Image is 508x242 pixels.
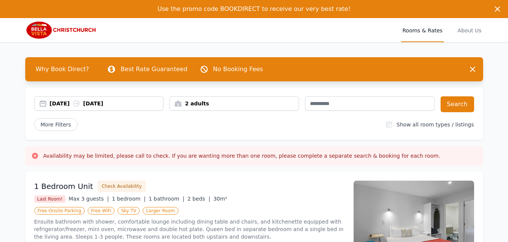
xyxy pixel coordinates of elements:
span: 1 bathroom | [149,196,185,202]
a: About Us [456,18,483,42]
label: Show all room types / listings [397,122,474,128]
span: Free WiFi [88,207,115,215]
a: Rooms & Rates [401,18,444,42]
span: Why Book Direct? [30,62,95,77]
h3: Availability may be limited, please call to check. If you are wanting more than one room, please ... [43,152,441,160]
span: More Filters [34,118,78,131]
button: Check Availability [98,181,146,192]
p: No Booking Fees [213,65,263,74]
span: Use the promo code BOOKDIRECT to receive our very best rate! [157,5,351,12]
h3: 1 Bedroom Unit [34,181,93,192]
img: Bella Vista Christchurch [25,21,98,39]
p: Ensuite bathroom with shower, comfortable lounge including dining table and chairs, and kitchenet... [34,218,345,240]
span: 1 bedroom | [112,196,146,202]
span: Max 3 guests | [69,196,109,202]
div: [DATE] [DATE] [50,100,163,107]
span: Free Onsite Parking [34,207,85,215]
button: Search [441,96,474,112]
span: Sky TV [117,207,140,215]
p: Best Rate Guaranteed [121,65,187,74]
span: 30m² [213,196,227,202]
span: Last Room! [34,195,66,203]
span: 2 beds | [188,196,211,202]
div: 2 adults [170,100,299,107]
span: Larger Room [143,207,178,215]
